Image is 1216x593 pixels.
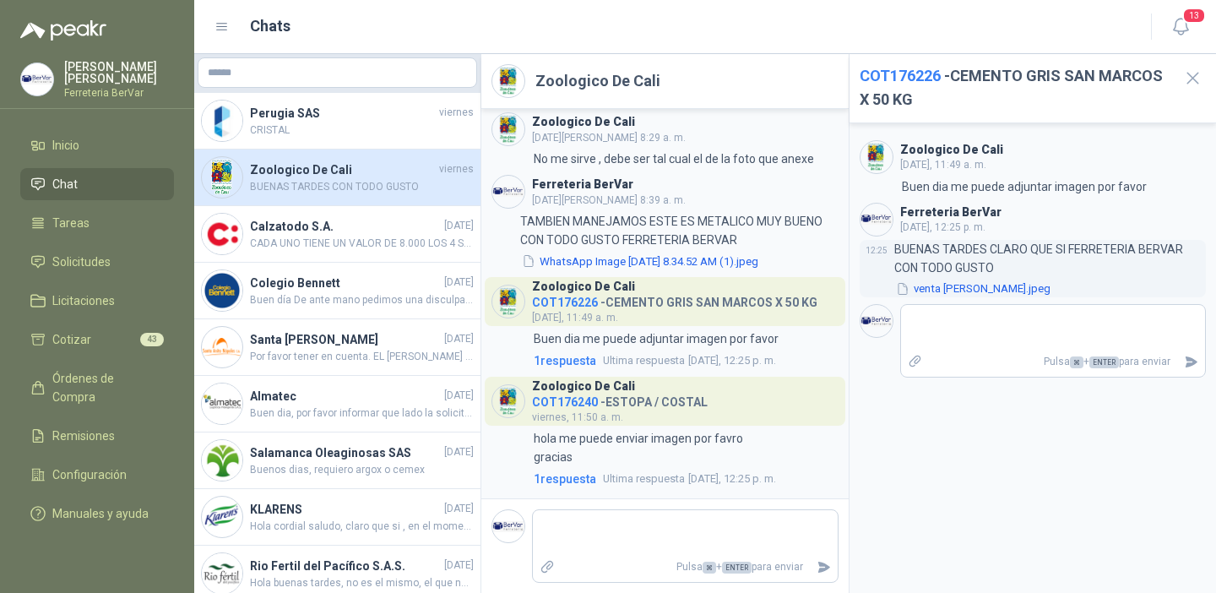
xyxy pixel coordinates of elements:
[250,217,441,236] h4: Calzatodo S.A.
[20,324,174,356] a: Cotizar43
[194,433,480,489] a: Company LogoSalamanca Oleaginosas SAS[DATE]Buenos dias, requiero argox o cemex
[21,63,53,95] img: Company Logo
[202,384,242,424] img: Company Logo
[860,64,1170,112] h2: - CEMENTO GRIS SAN MARCOS X 50 KG
[532,180,633,189] h3: Ferreteria BerVar
[202,157,242,198] img: Company Logo
[534,470,596,488] span: 1 respuesta
[929,347,1177,377] p: Pulsa + para enviar
[722,562,752,574] span: ENTER
[20,129,174,161] a: Inicio
[202,214,242,254] img: Company Logo
[492,385,524,417] img: Company Logo
[532,382,635,391] h3: Zoologico De Cali
[534,429,743,466] p: hola me puede enviar imagen por favro gracias
[535,69,660,93] h2: Zoologico De Cali
[902,177,1147,196] p: Buen dia me puede adjuntar imagen por favor
[866,246,888,255] span: 12:25
[250,387,441,405] h4: Almatec
[140,333,164,346] span: 43
[250,274,441,292] h4: Colegio Bennett
[64,61,174,84] p: [PERSON_NAME] [PERSON_NAME]
[860,305,893,337] img: Company Logo
[250,349,474,365] span: Por favor tener en cuenta. EL [PERSON_NAME] viene de 75 metros, me confirmas si necesitas que ven...
[194,263,480,319] a: Company LogoColegio Bennett[DATE]Buen día De ante mano pedimos una disculpa por lo sucedido, nove...
[250,557,441,575] h4: Rio Fertil del Pacífico S.A.S.
[533,552,562,582] label: Adjuntar archivos
[20,420,174,452] a: Remisiones
[64,88,174,98] p: Ferreteria BerVar
[860,204,893,236] img: Company Logo
[194,489,480,546] a: Company LogoKLARENS[DATE]Hola cordial saludo, claro que si , en el momento en que la despachemos ...
[492,510,524,542] img: Company Logo
[532,395,598,409] span: COT176240
[532,117,635,127] h3: Zoologico De Cali
[444,218,474,234] span: [DATE]
[532,291,817,307] h4: - CEMENTO GRIS SAN MARCOS X 50 KG
[603,471,776,487] span: [DATE], 12:25 p. m.
[1182,8,1206,24] span: 13
[703,562,716,574] span: ⌘
[194,319,480,376] a: Company LogoSanta [PERSON_NAME][DATE]Por favor tener en cuenta. EL [PERSON_NAME] viene de 75 metr...
[520,212,839,249] p: TAMBIEN MANEJAMOS ESTE ES METALICO MUY BUENO CON TODO GUSTO FERRETERIA BERVAR
[444,558,474,574] span: [DATE]
[520,253,760,270] button: WhatsApp Image [DATE] 8.34.52 AM (1).jpeg
[20,362,174,413] a: Órdenes de Compra
[439,161,474,177] span: viernes
[194,206,480,263] a: Company LogoCalzatodo S.A.[DATE]CADA UNO TIENE UN VALOR DE 8.000 LOS 4 SERIAN 32.000 CON MUCHO GU...
[492,65,524,97] img: Company Logo
[1070,356,1083,368] span: ⌘
[194,376,480,433] a: Company LogoAlmatec[DATE]Buen dia, por favor informar que lado la solicitas ?
[194,93,480,150] a: Company LogoPerugia SASviernesCRISTAL
[860,141,893,173] img: Company Logo
[20,285,174,317] a: Licitaciones
[492,286,524,318] img: Company Logo
[20,207,174,239] a: Tareas
[492,113,524,145] img: Company Logo
[202,327,242,367] img: Company Logo
[250,104,436,122] h4: Perugia SAS
[250,443,441,462] h4: Salamanca Oleaginosas SAS
[532,296,598,309] span: COT176226
[900,221,985,233] span: [DATE], 12:25 p. m.
[202,101,242,141] img: Company Logo
[250,14,290,38] h1: Chats
[900,145,1003,155] h3: Zoologico De Cali
[250,179,474,195] span: BUENAS TARDES CON TODO GUSTO
[492,176,524,208] img: Company Logo
[530,470,839,488] a: 1respuestaUltima respuesta[DATE], 12:25 p. m.
[250,500,441,519] h4: KLARENS
[250,462,474,478] span: Buenos dias, requiero argox o cemex
[534,150,814,168] p: No me sirve , debe ser tal cual el de la foto que anexe
[444,331,474,347] span: [DATE]
[530,351,839,370] a: 1respuestaUltima respuesta[DATE], 12:25 p. m.
[603,352,685,369] span: Ultima respuesta
[52,214,90,232] span: Tareas
[532,194,686,206] span: [DATE][PERSON_NAME] 8:39 a. m.
[532,411,623,423] span: viernes, 11:50 a. m.
[562,552,810,582] p: Pulsa + para enviar
[250,575,474,591] span: Hola buenas tardes, no es el mismo, el que nosotros manejamos es marca truper y adjuntamos la fic...
[20,20,106,41] img: Logo peakr
[250,122,474,139] span: CRISTAL
[20,459,174,491] a: Configuración
[534,351,596,370] span: 1 respuesta
[20,498,174,530] a: Manuales y ayuda
[52,291,115,310] span: Licitaciones
[202,270,242,311] img: Company Logo
[900,208,1002,217] h3: Ferreteria BerVar
[250,236,474,252] span: CADA UNO TIENE UN VALOR DE 8.000 LOS 4 SERIAN 32.000 CON MUCHO GUSTO FERRETRIA BERVAR
[52,253,111,271] span: Solicitudes
[860,67,941,84] span: COT176226
[810,552,838,582] button: Enviar
[444,501,474,517] span: [DATE]
[194,150,480,206] a: Company LogoZoologico De CaliviernesBUENAS TARDES CON TODO GUSTO
[52,175,78,193] span: Chat
[603,471,685,487] span: Ultima respuesta
[52,369,158,406] span: Órdenes de Compra
[250,519,474,535] span: Hola cordial saludo, claro que si , en el momento en que la despachemos te adjunto la guía para e...
[894,280,1052,298] button: venta [PERSON_NAME].jpeg
[900,159,986,171] span: [DATE], 11:49 a. m.
[202,497,242,537] img: Company Logo
[532,132,686,144] span: [DATE][PERSON_NAME] 8:29 a. m.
